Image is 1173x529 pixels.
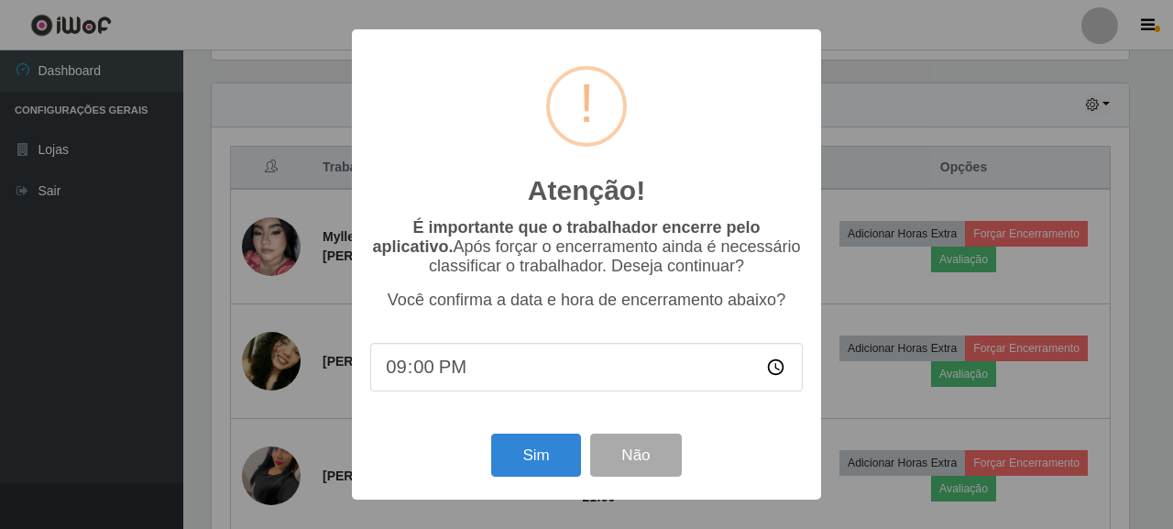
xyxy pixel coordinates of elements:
[370,291,803,310] p: Você confirma a data e hora de encerramento abaixo?
[370,218,803,276] p: Após forçar o encerramento ainda é necessário classificar o trabalhador. Deseja continuar?
[528,174,645,207] h2: Atenção!
[372,218,760,256] b: É importante que o trabalhador encerre pelo aplicativo.
[491,434,580,477] button: Sim
[590,434,681,477] button: Não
